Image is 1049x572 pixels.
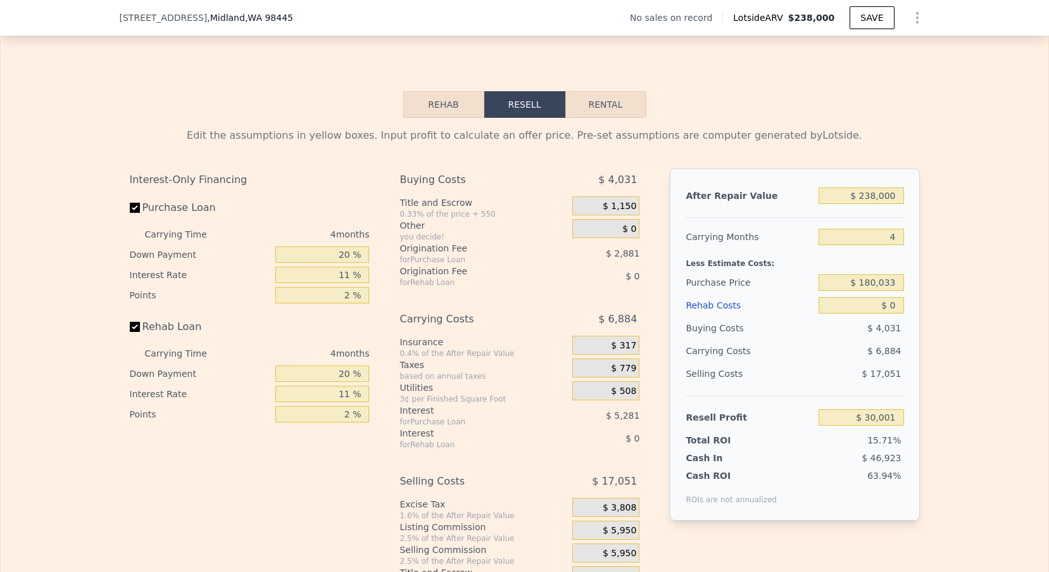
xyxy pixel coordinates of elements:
[862,453,901,463] span: $ 46,923
[686,317,813,340] div: Buying Costs
[606,410,639,421] span: $ 5,281
[603,548,636,559] span: $ 5,950
[399,209,567,219] div: 0.33% of the price + 550
[625,433,639,443] span: $ 0
[399,336,567,348] div: Insurance
[120,11,208,24] span: [STREET_ADDRESS]
[245,13,293,23] span: , WA 98445
[399,511,567,521] div: 1.6% of the After Repair Value
[399,359,567,371] div: Taxes
[399,168,541,191] div: Buying Costs
[130,384,271,404] div: Interest Rate
[232,224,370,245] div: 4 months
[399,242,541,255] div: Origination Fee
[565,91,646,118] button: Rental
[145,343,227,364] div: Carrying Time
[145,224,227,245] div: Carrying Time
[603,502,636,514] span: $ 3,808
[399,196,567,209] div: Title and Escrow
[399,404,541,417] div: Interest
[399,533,567,543] div: 2.5% of the After Repair Value
[850,6,894,29] button: SAVE
[686,362,813,385] div: Selling Costs
[130,128,920,143] div: Edit the assumptions in yellow boxes. Input profit to calculate an offer price. Pre-set assumptio...
[399,371,567,381] div: based on annual taxes
[630,11,722,24] div: No sales on record
[686,469,777,482] div: Cash ROI
[399,308,541,331] div: Carrying Costs
[905,5,930,30] button: Show Options
[686,452,765,464] div: Cash In
[867,346,901,356] span: $ 6,884
[399,255,541,265] div: for Purchase Loan
[399,427,541,440] div: Interest
[399,394,567,404] div: 3¢ per Finished Square Foot
[399,556,567,566] div: 2.5% of the After Repair Value
[399,219,567,232] div: Other
[867,471,901,481] span: 63.94%
[598,308,637,331] span: $ 6,884
[399,277,541,288] div: for Rehab Loan
[611,340,636,352] span: $ 317
[130,315,271,338] label: Rehab Loan
[862,369,901,379] span: $ 17,051
[399,417,541,427] div: for Purchase Loan
[686,271,813,294] div: Purchase Price
[625,271,639,281] span: $ 0
[232,343,370,364] div: 4 months
[686,482,777,505] div: ROIs are not annualized
[611,386,636,397] span: $ 508
[686,294,813,317] div: Rehab Costs
[130,322,140,332] input: Rehab Loan
[686,226,813,248] div: Carrying Months
[867,323,901,333] span: $ 4,031
[867,435,901,445] span: 15.71%
[207,11,293,24] span: , Midland
[130,245,271,265] div: Down Payment
[686,340,765,362] div: Carrying Costs
[622,224,636,235] span: $ 0
[399,521,567,533] div: Listing Commission
[598,168,637,191] span: $ 4,031
[399,232,567,242] div: you decide!
[399,543,567,556] div: Selling Commission
[399,265,541,277] div: Origination Fee
[130,203,140,213] input: Purchase Loan
[130,285,271,305] div: Points
[399,348,567,359] div: 0.4% of the After Repair Value
[686,248,903,271] div: Less Estimate Costs:
[484,91,565,118] button: Resell
[686,406,813,429] div: Resell Profit
[788,13,835,23] span: $238,000
[603,201,636,212] span: $ 1,150
[399,470,541,493] div: Selling Costs
[686,434,765,447] div: Total ROI
[603,525,636,537] span: $ 5,950
[592,470,637,493] span: $ 17,051
[399,381,567,394] div: Utilities
[399,440,541,450] div: for Rehab Loan
[686,184,813,207] div: After Repair Value
[399,498,567,511] div: Excise Tax
[403,91,484,118] button: Rehab
[130,404,271,424] div: Points
[130,168,370,191] div: Interest-Only Financing
[611,363,636,374] span: $ 779
[130,364,271,384] div: Down Payment
[130,265,271,285] div: Interest Rate
[733,11,788,24] span: Lotside ARV
[130,196,271,219] label: Purchase Loan
[606,248,639,258] span: $ 2,881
